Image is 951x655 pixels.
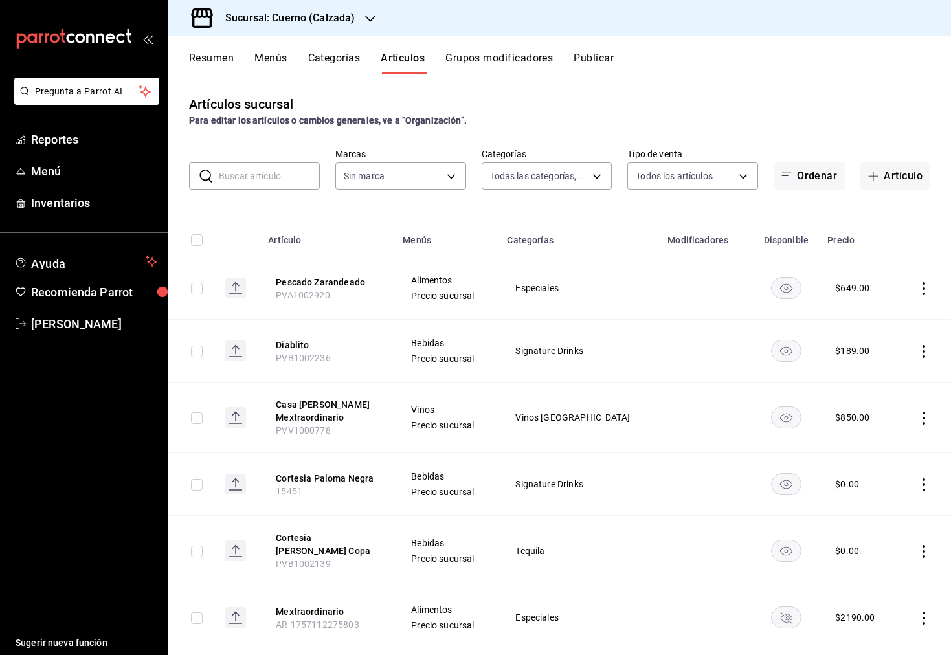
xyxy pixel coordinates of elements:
span: AR-1757112275803 [276,619,359,630]
div: Artículos sucursal [189,94,293,114]
button: Resumen [189,52,234,74]
span: Tequila [515,546,643,555]
div: $ 189.00 [835,344,869,357]
th: Categorías [499,216,660,257]
input: Buscar artículo [219,163,320,189]
button: edit-product-location [276,605,379,618]
button: Grupos modificadores [445,52,553,74]
span: Bebidas [411,538,483,548]
strong: Para editar los artículos o cambios generales, ve a “Organización”. [189,115,467,126]
span: PVA1002920 [276,290,330,300]
label: Marcas [335,150,466,159]
button: actions [917,412,930,425]
span: PVV1000778 [276,425,331,436]
span: Menú [31,162,157,180]
button: Ordenar [774,162,845,190]
th: Menús [395,216,499,257]
span: Alimentos [411,276,483,285]
button: availability-product [771,406,801,428]
button: edit-product-location [276,398,379,424]
th: Disponible [752,216,820,257]
span: Reportes [31,131,157,148]
div: navigation tabs [189,52,951,74]
button: Pregunta a Parrot AI [14,78,159,105]
span: Precio sucursal [411,487,483,496]
span: Sugerir nueva función [16,636,157,650]
span: Signature Drinks [515,480,643,489]
span: Precio sucursal [411,554,483,563]
button: availability-product [771,340,801,362]
span: PVB1002139 [276,559,331,569]
span: Recomienda Parrot [31,283,157,301]
th: Modificadores [660,216,752,257]
div: $ 0.00 [835,478,859,491]
span: Signature Drinks [515,346,643,355]
button: availability-product [771,606,801,628]
button: availability-product [771,277,801,299]
label: Categorías [482,150,612,159]
span: Bebidas [411,339,483,348]
span: [PERSON_NAME] [31,315,157,333]
label: Tipo de venta [627,150,758,159]
span: Todas las categorías, Sin categoría [490,170,588,183]
button: Menús [254,52,287,74]
button: Artículos [381,52,425,74]
button: actions [917,282,930,295]
div: $ 0.00 [835,544,859,557]
span: Inventarios [31,194,157,212]
button: Publicar [574,52,614,74]
span: PVB1002236 [276,353,331,363]
span: Pregunta a Parrot AI [35,85,139,98]
button: actions [917,612,930,625]
th: Precio [820,216,897,257]
span: Alimentos [411,605,483,614]
th: Artículo [260,216,395,257]
span: Precio sucursal [411,421,483,430]
span: Precio sucursal [411,354,483,363]
button: availability-product [771,473,801,495]
div: $ 850.00 [835,411,869,424]
span: Bebidas [411,472,483,481]
button: actions [917,545,930,558]
span: Ayuda [31,254,140,269]
div: $ 649.00 [835,282,869,294]
span: Especiales [515,283,643,293]
button: availability-product [771,540,801,562]
button: Categorías [308,52,361,74]
span: 15451 [276,486,302,496]
span: Especiales [515,613,643,622]
span: Precio sucursal [411,621,483,630]
h3: Sucursal: Cuerno (Calzada) [215,10,355,26]
button: edit-product-location [276,276,379,289]
button: actions [917,478,930,491]
a: Pregunta a Parrot AI [9,94,159,107]
span: Todos los artículos [636,170,713,183]
button: Artículo [860,162,930,190]
button: edit-product-location [276,339,379,351]
div: $ 2190.00 [835,611,875,624]
button: edit-product-location [276,472,379,485]
span: Vinos [GEOGRAPHIC_DATA] [515,413,643,422]
button: actions [917,345,930,358]
button: open_drawer_menu [142,34,153,44]
span: Precio sucursal [411,291,483,300]
span: Vinos [411,405,483,414]
button: edit-product-location [276,531,379,557]
span: Sin marca [344,170,385,183]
